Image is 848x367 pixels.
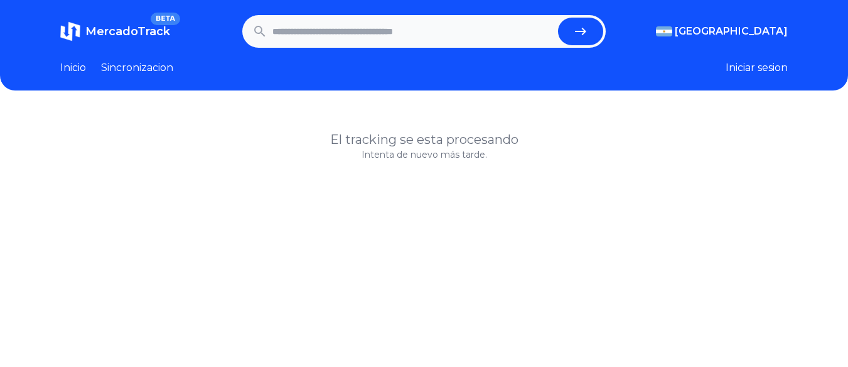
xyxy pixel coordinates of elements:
button: Iniciar sesion [726,60,788,75]
a: Sincronizacion [101,60,173,75]
span: [GEOGRAPHIC_DATA] [675,24,788,39]
a: Inicio [60,60,86,75]
h1: El tracking se esta procesando [60,131,788,148]
a: MercadoTrackBETA [60,21,170,41]
button: [GEOGRAPHIC_DATA] [656,24,788,39]
img: MercadoTrack [60,21,80,41]
span: BETA [151,13,180,25]
p: Intenta de nuevo más tarde. [60,148,788,161]
span: MercadoTrack [85,25,170,38]
img: Argentina [656,26,672,36]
